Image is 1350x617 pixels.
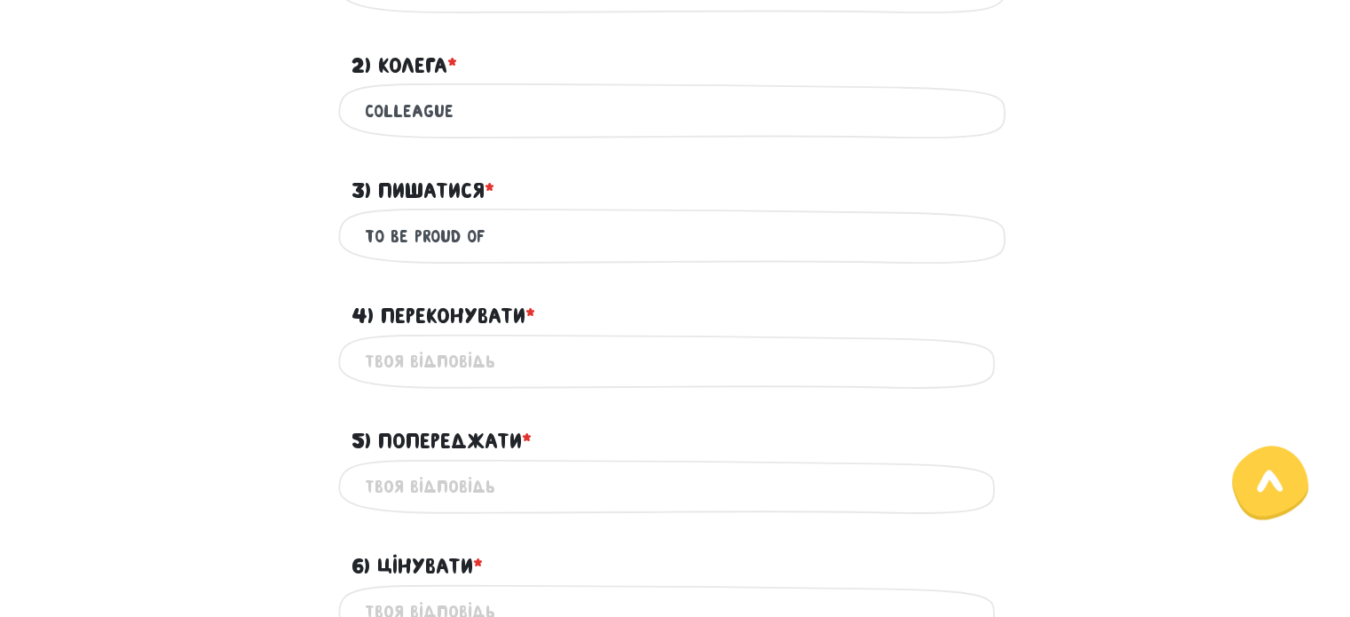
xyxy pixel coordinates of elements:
[365,91,986,131] input: Твоя відповідь
[365,342,986,382] input: Твоя відповідь
[351,550,483,583] label: 6) Цінувати
[351,49,457,83] label: 2) Колега
[351,424,532,458] label: 5) Попереджати
[351,299,535,333] label: 4) Переконувати
[351,174,494,208] label: 3) Пишатися
[365,467,986,507] input: Твоя відповідь
[365,216,986,256] input: Твоя відповідь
